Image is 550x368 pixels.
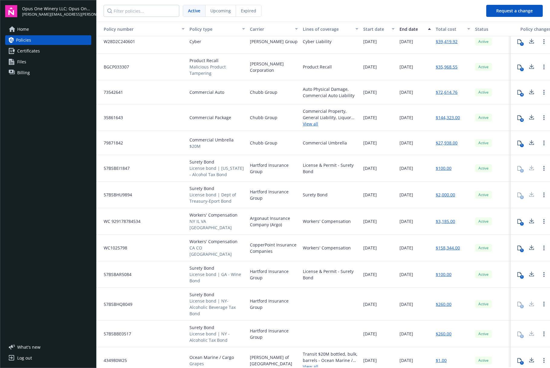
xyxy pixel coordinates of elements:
[436,357,447,363] a: $1.00
[520,144,524,147] div: 1
[189,360,234,367] span: Grapes
[400,114,413,121] span: [DATE]
[477,331,490,337] span: Active
[486,5,543,17] button: Request a change
[477,245,490,251] span: Active
[250,114,277,121] span: Chubb Group
[16,35,31,45] span: Policies
[99,140,123,146] span: 79871842
[5,24,91,34] a: Home
[250,328,298,340] span: Hartford Insurance Group
[400,245,413,251] span: [DATE]
[540,63,548,71] a: Open options
[540,191,548,198] a: Open options
[303,351,358,363] div: Transit $20M bottled, bulk, barrels - Ocean Marine / Cargo
[520,93,524,97] div: 4
[513,112,526,124] button: 4
[400,89,413,95] span: [DATE]
[363,218,377,224] span: [DATE]
[400,26,424,32] div: End date
[189,64,245,76] span: Malicious Product Tampering
[250,61,298,73] span: [PERSON_NAME] Corporation
[363,271,377,278] span: [DATE]
[513,86,526,98] button: 4
[361,22,397,36] button: Start date
[5,5,17,17] img: navigator-logo.svg
[400,271,413,278] span: [DATE]
[189,354,234,360] span: Ocean Marine / Cargo
[400,165,413,171] span: [DATE]
[400,218,413,224] span: [DATE]
[187,22,247,36] button: Policy type
[17,24,29,34] span: Home
[477,272,490,277] span: Active
[189,271,245,284] span: License bond | GA - Wine Bond
[400,64,413,70] span: [DATE]
[363,89,377,95] span: [DATE]
[22,5,91,17] button: Opus One Winery LLC; Opus One International SARL[PERSON_NAME][EMAIL_ADDRESS][PERSON_NAME][DOMAIN_...
[520,361,524,365] div: 1
[436,38,458,45] a: $39,419.92
[303,268,358,281] div: License & Permit - Surety Bond
[540,114,548,121] a: Open options
[99,192,132,198] span: 57BSBHU9894
[189,298,245,317] span: License bond | NY-Alcoholic Beverage Tax Bond
[250,298,298,310] span: Hartford Insurance Group
[5,68,91,78] a: Billing
[436,26,464,32] div: Total cost
[189,218,245,231] span: NY IL VA [GEOGRAPHIC_DATA]
[250,38,298,45] span: [PERSON_NAME] Group
[189,324,245,331] span: Surety Bond
[477,39,490,44] span: Active
[241,8,256,14] span: Expired
[513,268,526,281] button: 1
[250,242,298,254] span: CopperPoint Insurance Companies
[99,89,123,95] span: 73542641
[99,301,132,307] span: 57BSBHQ8049
[540,357,548,364] a: Open options
[363,192,377,198] span: [DATE]
[17,68,30,78] span: Billing
[99,218,141,224] span: WC 929178784534
[540,218,548,225] a: Open options
[520,118,524,122] div: 4
[17,57,26,67] span: Files
[363,26,388,32] div: Start date
[99,114,123,121] span: 35861643
[436,64,458,70] a: $35,968.55
[17,353,32,363] div: Log out
[363,165,377,171] span: [DATE]
[189,159,245,165] span: Surety Bond
[99,245,127,251] span: WC1025798
[303,192,328,198] div: Surety Bond
[477,64,490,70] span: Active
[250,26,291,32] div: Carrier
[363,331,377,337] span: [DATE]
[300,22,361,36] button: Lines of coverage
[520,42,524,46] div: 1
[433,22,473,36] button: Total cost
[477,358,490,363] span: Active
[250,354,298,367] span: [PERSON_NAME] of [GEOGRAPHIC_DATA]
[189,185,245,192] span: Surety Bond
[189,192,245,204] span: License bond | Dept of Treasury-Eport Bond
[400,357,413,363] span: [DATE]
[303,218,351,224] div: Workers' Compensation
[250,215,298,228] span: Argonaut Insurance Company (Argo)
[520,222,524,226] div: 1
[397,22,433,36] button: End date
[17,46,40,56] span: Certificates
[5,57,91,67] a: Files
[477,90,490,95] span: Active
[303,26,352,32] div: Lines of coverage
[189,89,224,95] span: Commercial Auto
[303,86,358,99] div: Auto Physical Damage, Commercial Auto Liability
[210,8,231,14] span: Upcoming
[189,245,245,257] span: CA CO [GEOGRAPHIC_DATA]
[363,140,377,146] span: [DATE]
[303,64,332,70] div: Product Recall
[540,244,548,252] a: Open options
[250,189,298,201] span: Hartford Insurance Group
[303,245,351,251] div: Workers' Compensation
[436,245,460,251] a: $158,344.00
